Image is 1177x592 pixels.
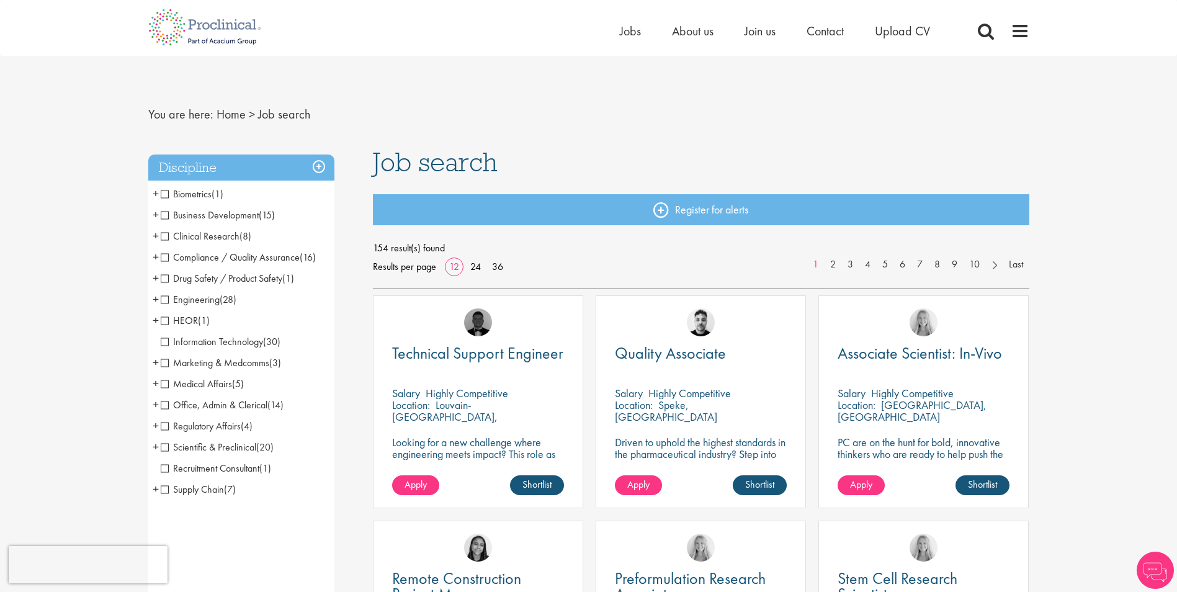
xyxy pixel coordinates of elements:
a: Apply [615,475,662,495]
span: Job search [373,145,498,179]
a: breadcrumb link [217,106,246,122]
span: Marketing & Medcomms [161,356,281,369]
span: HEOR [161,314,210,327]
img: Chatbot [1137,552,1174,589]
a: Upload CV [875,23,930,39]
a: 36 [488,260,508,273]
span: Engineering [161,293,220,306]
span: (1) [212,187,223,200]
span: + [153,480,159,498]
span: (5) [232,377,244,390]
a: Shortlist [955,475,1009,495]
span: Medical Affairs [161,377,232,390]
img: Shannon Briggs [910,534,938,562]
span: (1) [282,272,294,285]
span: Biometrics [161,187,223,200]
span: Marketing & Medcomms [161,356,269,369]
span: + [153,395,159,414]
span: Business Development [161,209,275,222]
span: Salary [615,386,643,400]
span: Location: [838,398,875,412]
a: 6 [893,258,911,272]
span: Technical Support Engineer [392,343,563,364]
a: 8 [928,258,946,272]
span: + [153,184,159,203]
span: + [153,353,159,372]
span: Jobs [620,23,641,39]
a: Tom Stables [464,308,492,336]
h3: Discipline [148,155,334,181]
span: (14) [267,398,284,411]
a: 4 [859,258,877,272]
span: (15) [259,209,275,222]
span: Clinical Research [161,230,251,243]
span: 154 result(s) found [373,239,1029,258]
p: PC are on the hunt for bold, innovative thinkers who are ready to help push the boundaries of sci... [838,436,1009,483]
span: Job search [258,106,310,122]
a: 3 [841,258,859,272]
span: (30) [263,335,280,348]
span: (4) [241,419,253,433]
span: Join us [745,23,776,39]
span: + [153,226,159,245]
span: + [153,269,159,287]
a: Shortlist [733,475,787,495]
span: + [153,437,159,456]
span: Biometrics [161,187,212,200]
span: Office, Admin & Clerical [161,398,284,411]
span: Information Technology [161,335,280,348]
iframe: reCAPTCHA [9,546,168,583]
p: Louvain-[GEOGRAPHIC_DATA], [GEOGRAPHIC_DATA] [392,398,498,436]
a: Apply [392,475,439,495]
span: (7) [224,483,236,496]
span: (8) [239,230,251,243]
img: Shannon Briggs [687,534,715,562]
span: Information Technology [161,335,263,348]
span: + [153,205,159,224]
span: You are here: [148,106,213,122]
p: Speke, [GEOGRAPHIC_DATA] [615,398,717,424]
span: Location: [392,398,430,412]
a: 12 [445,260,463,273]
a: 9 [946,258,964,272]
span: (28) [220,293,236,306]
a: 5 [876,258,894,272]
span: + [153,416,159,435]
span: Drug Safety / Product Safety [161,272,294,285]
a: Quality Associate [615,346,787,361]
img: Eloise Coly [464,534,492,562]
span: Supply Chain [161,483,236,496]
span: Regulatory Affairs [161,419,253,433]
span: Business Development [161,209,259,222]
a: 2 [824,258,842,272]
a: 24 [466,260,485,273]
span: Recruitment Consultant [161,462,271,475]
span: HEOR [161,314,198,327]
p: Highly Competitive [426,386,508,400]
a: Contact [807,23,844,39]
a: Associate Scientist: In-Vivo [838,346,1009,361]
span: Associate Scientist: In-Vivo [838,343,1002,364]
span: Apply [405,478,427,491]
span: Scientific & Preclinical [161,441,274,454]
span: Location: [615,398,653,412]
a: Dean Fisher [687,308,715,336]
span: Compliance / Quality Assurance [161,251,300,264]
a: Shortlist [510,475,564,495]
a: Register for alerts [373,194,1029,225]
span: (16) [300,251,316,264]
span: + [153,374,159,393]
span: + [153,248,159,266]
span: (3) [269,356,281,369]
a: Technical Support Engineer [392,346,564,361]
a: About us [672,23,714,39]
a: 1 [807,258,825,272]
span: Regulatory Affairs [161,419,241,433]
img: Shannon Briggs [910,308,938,336]
p: Looking for a new challenge where engineering meets impact? This role as Technical Support Engine... [392,436,564,483]
a: 10 [963,258,986,272]
span: (1) [259,462,271,475]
